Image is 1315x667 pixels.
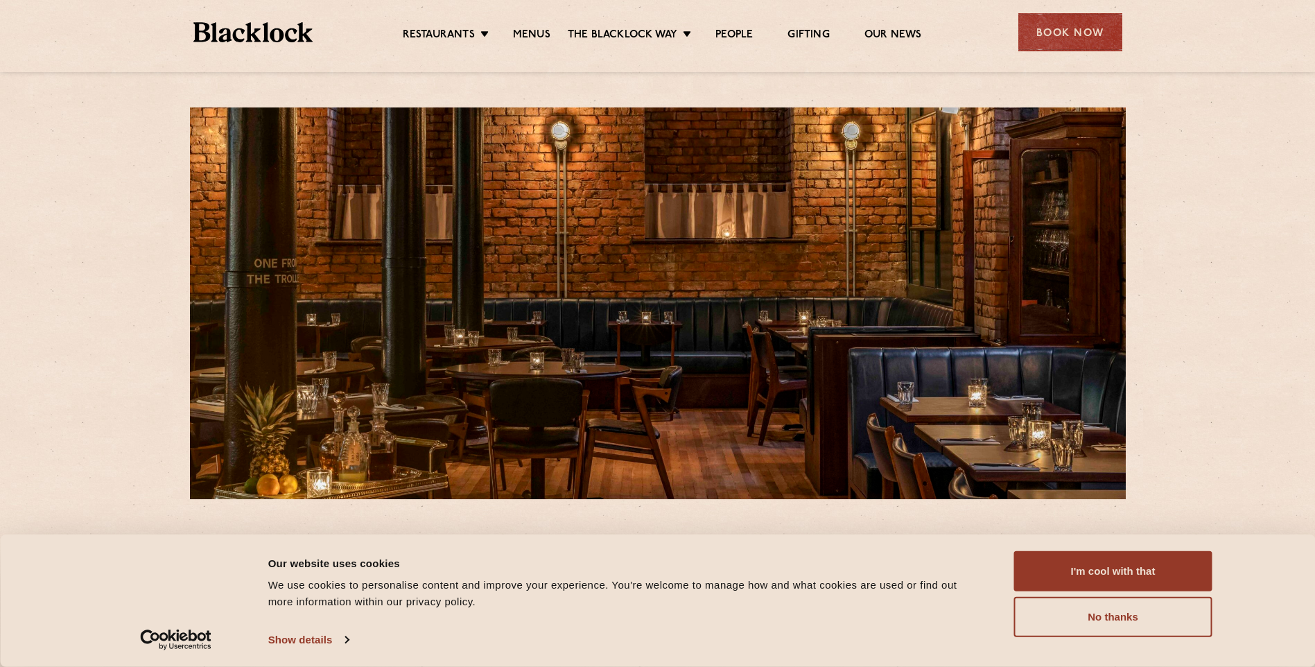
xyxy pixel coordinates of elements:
[403,28,475,44] a: Restaurants
[1018,13,1122,51] div: Book Now
[568,28,677,44] a: The Blacklock Way
[193,22,313,42] img: BL_Textured_Logo-footer-cropped.svg
[715,28,753,44] a: People
[268,577,983,610] div: We use cookies to personalise content and improve your experience. You're welcome to manage how a...
[1014,551,1212,591] button: I'm cool with that
[864,28,922,44] a: Our News
[513,28,550,44] a: Menus
[268,555,983,571] div: Our website uses cookies
[1014,597,1212,637] button: No thanks
[787,28,829,44] a: Gifting
[268,630,349,650] a: Show details
[115,630,236,650] a: Usercentrics Cookiebot - opens in a new window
